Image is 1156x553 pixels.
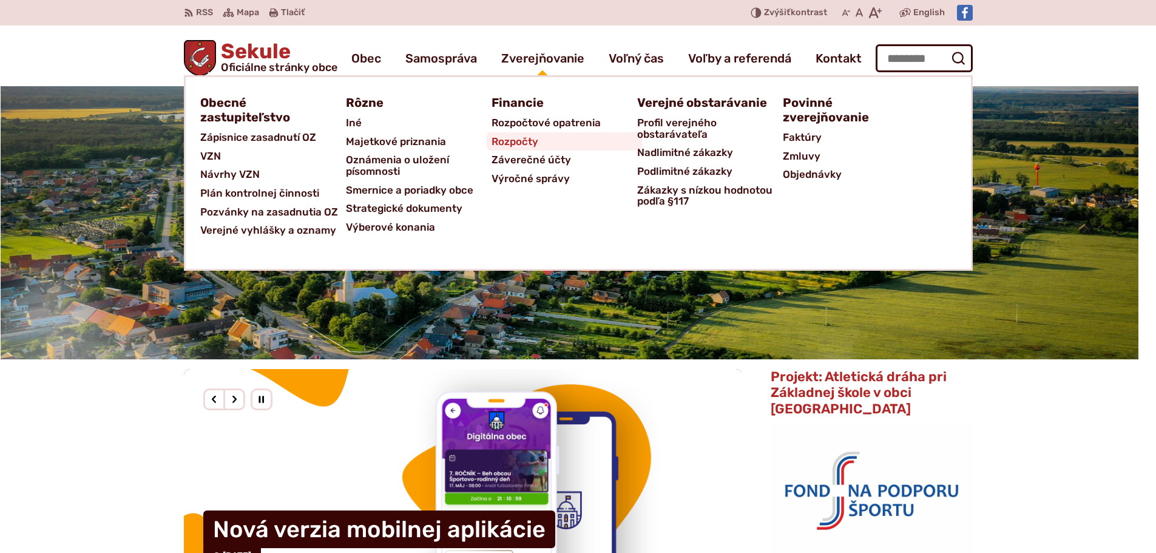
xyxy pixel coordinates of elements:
[200,128,316,147] span: Zápisnice zasadnutí OZ
[200,128,346,147] a: Zápisnice zasadnutí OZ
[492,114,637,132] a: Rozpočtové opatrenia
[200,147,346,166] a: VZN
[688,41,791,75] a: Voľby a referendá
[957,5,973,21] img: Prejsť na Facebook stránku
[203,511,555,548] h4: Nová verzia mobilnej aplikácie
[764,8,827,18] span: kontrast
[200,165,260,184] span: Návrhy VZN
[911,5,947,20] a: English
[346,92,384,114] span: Rôzne
[492,132,637,151] a: Rozpočty
[637,114,783,143] a: Profil verejného obstarávateľa
[200,147,221,166] span: VZN
[346,218,435,237] span: Výberové konania
[200,221,336,240] span: Verejné vyhlášky a oznamy
[492,151,637,169] a: Záverečné účty
[346,181,473,200] span: Smernice a poriadky obce
[200,221,346,240] a: Verejné vyhlášky a oznamy
[771,368,947,417] span: Projekt: Atletická dráha pri Základnej škole v obci [GEOGRAPHIC_DATA]
[346,151,492,180] a: Oznámenia o uložení písomnosti
[492,169,637,188] a: Výročné správy
[492,132,538,151] span: Rozpočty
[346,114,492,132] a: Iné
[184,40,338,76] a: Logo Sekule, prejsť na domovskú stránku.
[203,388,225,410] div: Predošlý slajd
[351,41,381,75] a: Obec
[783,165,842,184] span: Objednávky
[223,388,245,410] div: Nasledujúci slajd
[637,162,732,181] span: Podlimitné zákazky
[184,40,217,76] img: Prejsť na domovskú stránku
[346,132,492,151] a: Majetkové priznania
[346,199,492,218] a: Strategické dokumenty
[783,147,820,166] span: Zmluvy
[764,7,791,18] span: Zvýšiť
[346,218,492,237] a: Výberové konania
[783,147,928,166] a: Zmluvy
[637,162,783,181] a: Podlimitné zákazky
[281,8,305,18] span: Tlačiť
[913,5,945,20] span: English
[200,165,346,184] a: Návrhy VZN
[346,92,477,114] a: Rôzne
[346,199,462,218] span: Strategické dokumenty
[200,184,346,203] a: Plán kontrolnej činnosti
[609,41,664,75] a: Voľný čas
[816,41,862,75] a: Kontakt
[492,92,623,114] a: Financie
[346,132,446,151] span: Majetkové priznania
[200,203,346,222] a: Pozvánky na zasadnutia OZ
[405,41,477,75] a: Samospráva
[200,92,331,128] a: Obecné zastupiteľstvo
[783,128,822,147] span: Faktúry
[346,181,492,200] a: Smernice a poriadky obce
[637,92,767,114] span: Verejné obstarávanie
[216,41,337,73] h1: Sekule
[251,388,272,410] div: Pozastaviť pohyb slajdera
[501,41,584,75] a: Zverejňovanie
[200,203,338,222] span: Pozvánky na zasadnutia OZ
[221,62,337,73] span: Oficiálne stránky obce
[492,92,544,114] span: Financie
[196,5,213,20] span: RSS
[346,114,362,132] span: Iné
[200,184,319,203] span: Plán kontrolnej činnosti
[237,5,259,20] span: Mapa
[637,143,783,162] a: Nadlimitné zákazky
[783,165,928,184] a: Objednávky
[637,181,783,211] a: Zákazky s nízkou hodnotou podľa §117
[637,92,768,114] a: Verejné obstarávanie
[492,151,571,169] span: Záverečné účty
[492,169,570,188] span: Výročné správy
[492,114,601,132] span: Rozpočtové opatrenia
[783,92,914,128] a: Povinné zverejňovanie
[637,143,733,162] span: Nadlimitné zákazky
[783,128,928,147] a: Faktúry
